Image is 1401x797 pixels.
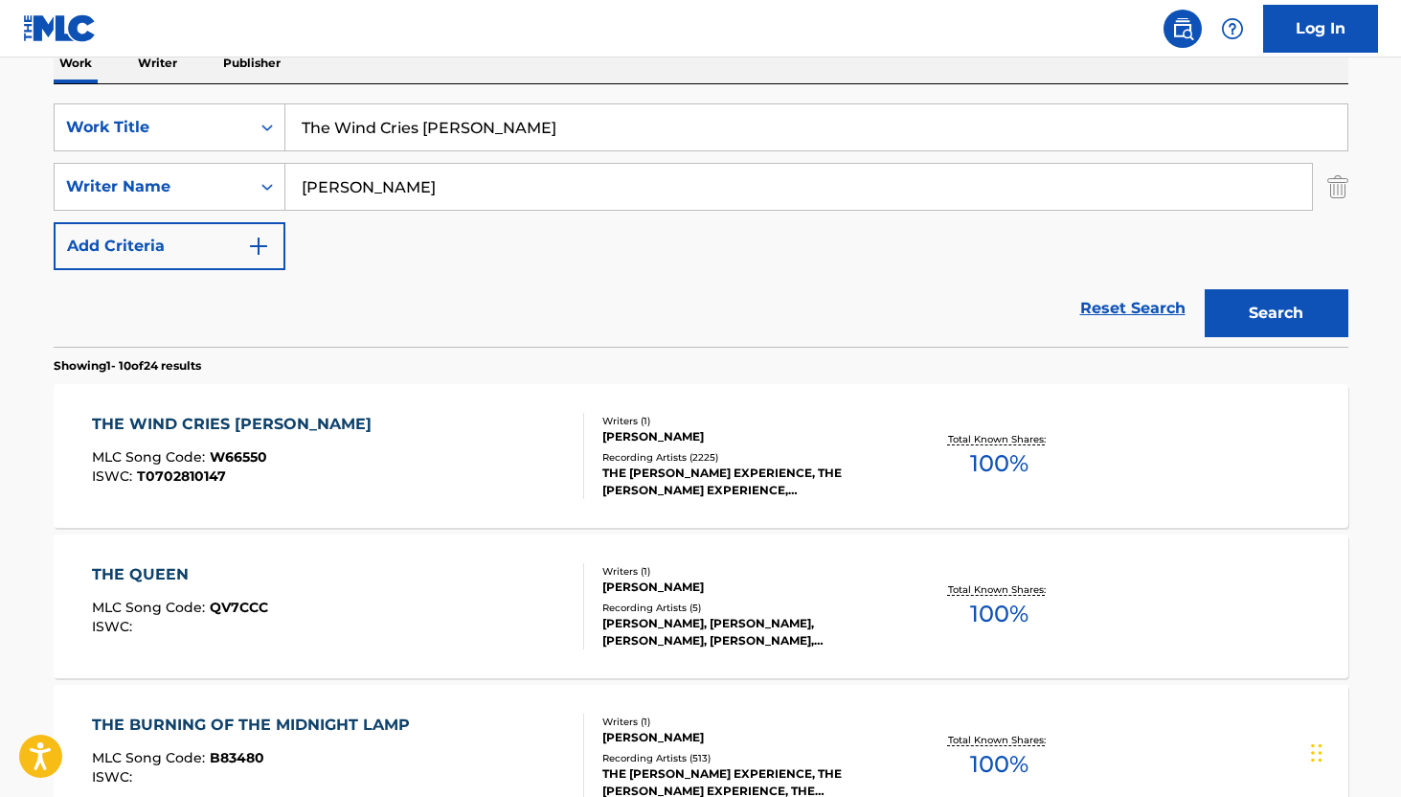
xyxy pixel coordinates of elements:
p: Publisher [217,43,286,83]
img: MLC Logo [23,14,97,42]
div: Recording Artists ( 5 ) [602,601,892,615]
div: Writers ( 1 ) [602,564,892,579]
p: Showing 1 - 10 of 24 results [54,357,201,375]
div: THE QUEEN [92,563,268,586]
p: Total Known Shares: [948,582,1051,597]
iframe: Chat Widget [1305,705,1401,797]
div: THE [PERSON_NAME] EXPERIENCE, THE [PERSON_NAME] EXPERIENCE, [PERSON_NAME], THE [PERSON_NAME] EXPE... [602,465,892,499]
img: search [1171,17,1194,40]
p: Writer [132,43,183,83]
span: W66550 [210,448,267,466]
a: THE WIND CRIES [PERSON_NAME]MLC Song Code:W66550ISWC:T0702810147Writers (1)[PERSON_NAME]Recording... [54,384,1348,528]
a: THE QUEENMLC Song Code:QV7CCCISWC:Writers (1)[PERSON_NAME]Recording Artists (5)[PERSON_NAME], [PE... [54,535,1348,678]
form: Search Form [54,103,1348,347]
div: Writers ( 1 ) [602,715,892,729]
span: 100 % [970,747,1028,782]
span: MLC Song Code : [92,749,210,766]
div: Recording Artists ( 2225 ) [602,450,892,465]
span: MLC Song Code : [92,599,210,616]
span: ISWC : [92,467,137,485]
img: Delete Criterion [1327,163,1348,211]
a: Log In [1263,5,1378,53]
div: Writers ( 1 ) [602,414,892,428]
p: Work [54,43,98,83]
div: [PERSON_NAME] [602,579,892,596]
span: T0702810147 [137,467,226,485]
img: help [1221,17,1244,40]
a: Reset Search [1071,287,1195,330]
a: Public Search [1164,10,1202,48]
span: ISWC : [92,768,137,786]
div: [PERSON_NAME] [602,729,892,746]
span: MLC Song Code : [92,448,210,466]
div: Help [1213,10,1252,48]
div: THE BURNING OF THE MIDNIGHT LAMP [92,714,419,737]
div: [PERSON_NAME], [PERSON_NAME], [PERSON_NAME], [PERSON_NAME], [PERSON_NAME] [602,615,892,649]
span: 100 % [970,446,1028,481]
p: Total Known Shares: [948,432,1051,446]
div: Recording Artists ( 513 ) [602,751,892,765]
img: 9d2ae6d4665cec9f34b9.svg [247,235,270,258]
div: [PERSON_NAME] [602,428,892,445]
div: Drag [1311,724,1322,782]
span: ISWC : [92,618,137,635]
button: Search [1205,289,1348,337]
button: Add Criteria [54,222,285,270]
p: Total Known Shares: [948,733,1051,747]
span: 100 % [970,597,1028,631]
span: B83480 [210,749,264,766]
div: Work Title [66,116,238,139]
div: THE WIND CRIES [PERSON_NAME] [92,413,381,436]
div: Writer Name [66,175,238,198]
span: QV7CCC [210,599,268,616]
